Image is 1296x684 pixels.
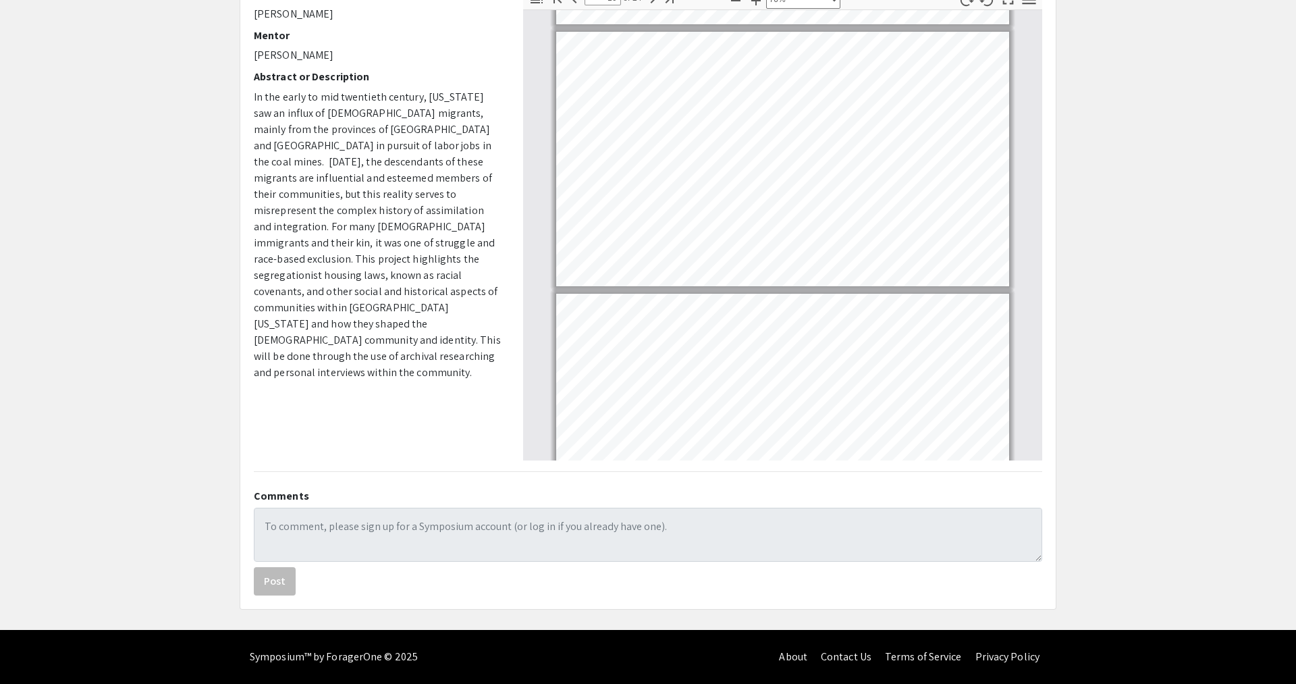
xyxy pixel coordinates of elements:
[254,567,296,596] button: Post
[250,630,418,684] div: Symposium™ by ForagerOne © 2025
[254,70,503,83] h2: Abstract or Description
[550,288,1015,554] div: Page 17
[885,650,962,664] a: Terms of Service
[254,6,503,22] p: [PERSON_NAME]
[254,90,501,379] span: In the early to mid twentieth century, [US_STATE] saw an influx of [DEMOGRAPHIC_DATA] migrants, m...
[254,490,1042,502] h2: Comments
[10,623,57,674] iframe: Chat
[779,650,807,664] a: About
[254,47,503,63] p: [PERSON_NAME]
[550,26,1015,292] div: Page 16
[975,650,1039,664] a: Privacy Policy
[254,29,503,42] h2: Mentor
[821,650,871,664] a: Contact Us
